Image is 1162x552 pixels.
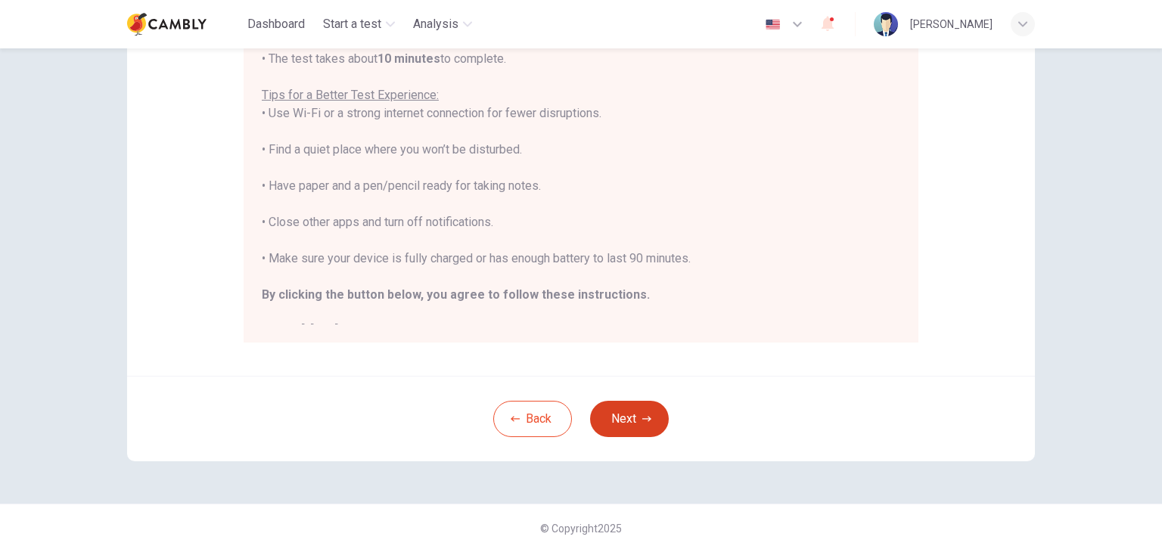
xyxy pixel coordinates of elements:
[874,12,898,36] img: Profile picture
[493,401,572,437] button: Back
[590,401,669,437] button: Next
[127,9,241,39] a: Cambly logo
[910,15,993,33] div: [PERSON_NAME]
[241,11,311,38] button: Dashboard
[247,15,305,33] span: Dashboard
[540,523,622,535] span: © Copyright 2025
[763,19,782,30] img: en
[262,287,650,302] b: By clicking the button below, you agree to follow these instructions.
[127,9,207,39] img: Cambly logo
[413,15,458,33] span: Analysis
[407,11,478,38] button: Analysis
[262,322,900,340] h2: Good luck!
[323,15,381,33] span: Start a test
[377,51,440,66] b: 10 minutes
[262,88,439,102] u: Tips for a Better Test Experience:
[317,11,401,38] button: Start a test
